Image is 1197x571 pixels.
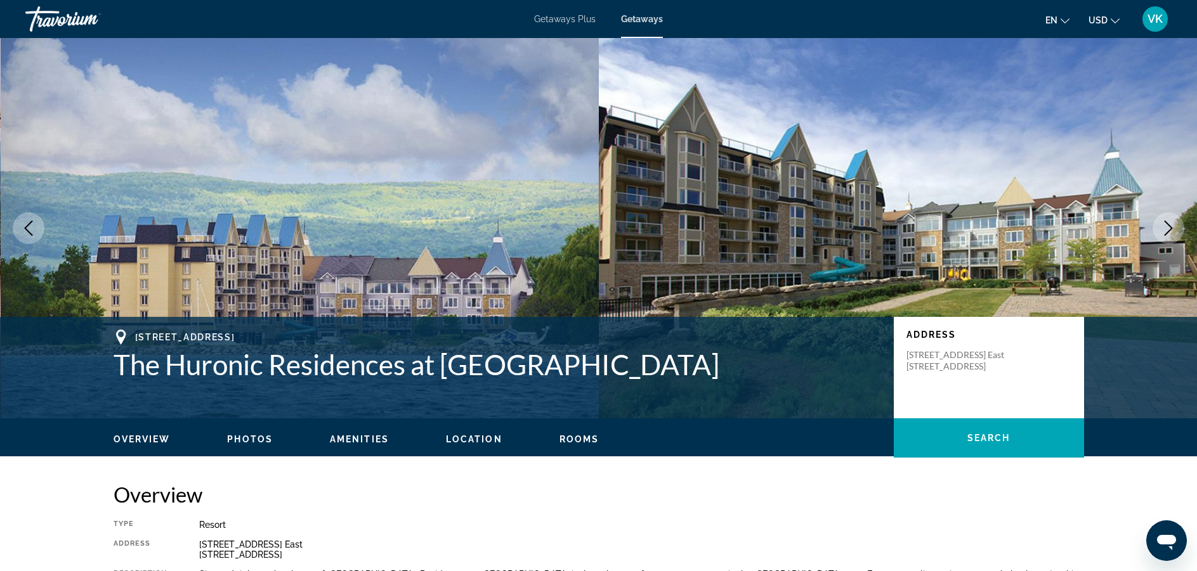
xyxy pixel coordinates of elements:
[906,330,1071,340] p: Address
[114,539,167,560] div: Address
[1045,11,1069,29] button: Change language
[114,482,1084,507] h2: Overview
[1045,15,1057,25] span: en
[446,433,502,445] button: Location
[894,418,1084,458] button: Search
[1089,11,1120,29] button: Change currency
[13,212,44,244] button: Previous image
[1139,6,1172,32] button: User Menu
[114,520,167,530] div: Type
[559,433,599,445] button: Rooms
[1146,520,1187,561] iframe: Кнопка запуска окна обмена сообщениями
[621,14,663,24] a: Getaways
[534,14,596,24] a: Getaways Plus
[135,332,235,342] span: [STREET_ADDRESS]
[227,433,273,445] button: Photos
[199,520,1084,530] div: Resort
[1153,212,1184,244] button: Next image
[967,433,1011,443] span: Search
[1148,13,1163,25] span: VK
[330,433,389,445] button: Amenities
[906,349,1008,372] p: [STREET_ADDRESS] East [STREET_ADDRESS]
[114,348,881,381] h1: The Huronic Residences at [GEOGRAPHIC_DATA]
[25,3,152,35] a: Travorium
[199,539,1084,560] div: [STREET_ADDRESS] East [STREET_ADDRESS]
[114,433,171,445] button: Overview
[1089,15,1108,25] span: USD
